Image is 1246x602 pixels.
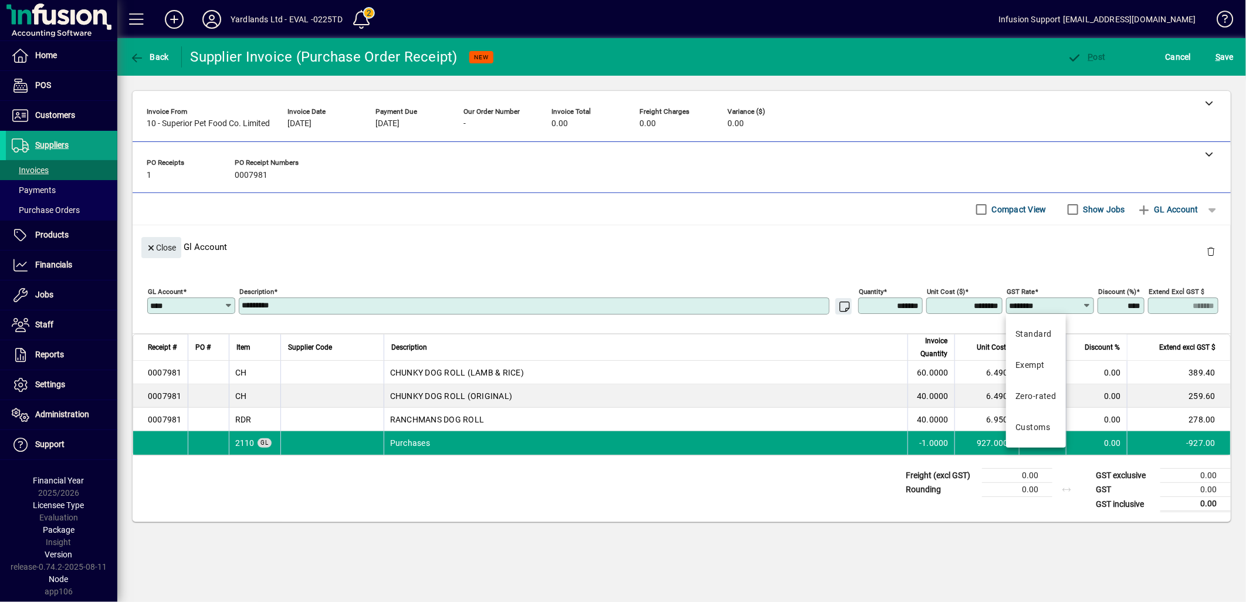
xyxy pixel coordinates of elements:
[35,230,69,239] span: Products
[1159,341,1215,354] span: Extend excl GST $
[1065,46,1109,67] button: Post
[927,288,965,296] mat-label: Unit Cost ($)
[49,574,69,584] span: Node
[6,430,117,459] a: Support
[1160,497,1231,512] td: 0.00
[1081,204,1125,215] label: Show Jobs
[133,225,1231,268] div: Gl Account
[1098,288,1136,296] mat-label: Discount (%)
[45,550,73,559] span: Version
[43,525,75,535] span: Package
[35,350,64,359] span: Reports
[1068,52,1106,62] span: ost
[908,431,954,455] td: -1.0000
[1208,2,1231,40] a: Knowledge Base
[288,341,332,354] span: Supplier Code
[1090,469,1160,483] td: GST exclusive
[155,9,193,30] button: Add
[727,119,744,128] span: 0.00
[908,384,954,408] td: 40.0000
[133,408,188,431] td: 0007981
[1066,408,1127,431] td: 0.00
[384,361,908,384] td: CHUNKY DOG ROLL (LAMB & RICE)
[193,9,231,30] button: Profile
[908,408,954,431] td: 40.0000
[6,101,117,130] a: Customers
[1213,46,1237,67] button: Save
[147,171,151,180] span: 1
[1006,412,1065,443] mat-option: Customs
[35,439,65,449] span: Support
[35,140,69,150] span: Suppliers
[859,288,883,296] mat-label: Quantity
[1160,483,1231,497] td: 0.00
[35,80,51,90] span: POS
[6,160,117,180] a: Invoices
[954,384,1019,408] td: 6.4900
[1015,390,1056,403] div: Zero-rated
[1088,52,1093,62] span: P
[1015,421,1050,434] div: Customs
[191,48,458,66] div: Supplier Invoice (Purchase Order Receipt)
[915,334,947,360] span: Invoice Quantity
[235,390,247,402] div: CH
[954,408,1019,431] td: 6.9500
[6,340,117,370] a: Reports
[1090,497,1160,512] td: GST inclusive
[1085,341,1120,354] span: Discount %
[287,119,311,128] span: [DATE]
[900,483,982,497] td: Rounding
[117,46,182,67] app-page-header-button: Back
[474,53,489,61] span: NEW
[1131,199,1204,220] button: GL Account
[1166,48,1191,66] span: Cancel
[147,119,270,128] span: 10 - Superior Pet Food Co. Limited
[391,341,427,354] span: Description
[1015,359,1045,371] div: Exempt
[1066,431,1127,455] td: 0.00
[900,469,982,483] td: Freight (excl GST)
[130,52,169,62] span: Back
[6,180,117,200] a: Payments
[235,171,268,180] span: 0007981
[12,185,56,195] span: Payments
[1066,361,1127,384] td: 0.00
[35,290,53,299] span: Jobs
[12,205,80,215] span: Purchase Orders
[1160,469,1231,483] td: 0.00
[954,431,1019,455] td: 927.0000
[384,384,908,408] td: CHUNKY DOG ROLL (ORIGINAL)
[1015,328,1052,340] div: Standard
[1090,483,1160,497] td: GST
[141,237,181,258] button: Close
[35,410,89,419] span: Administration
[1137,200,1198,219] span: GL Account
[982,469,1052,483] td: 0.00
[33,476,84,485] span: Financial Year
[148,288,183,296] mat-label: GL Account
[35,50,57,60] span: Home
[1197,246,1225,256] app-page-header-button: Delete
[235,437,255,449] span: Purchases
[1127,384,1230,408] td: 259.60
[1215,52,1220,62] span: S
[1215,48,1234,66] span: ave
[33,500,84,510] span: Licensee Type
[1066,384,1127,408] td: 0.00
[236,341,250,354] span: Item
[6,280,117,310] a: Jobs
[954,361,1019,384] td: 6.4900
[12,165,49,175] span: Invoices
[998,10,1196,29] div: Infusion Support [EMAIL_ADDRESS][DOMAIN_NAME]
[35,260,72,269] span: Financials
[127,46,172,67] button: Back
[133,361,188,384] td: 0007981
[1163,46,1194,67] button: Cancel
[6,41,117,70] a: Home
[235,367,247,378] div: CH
[1127,361,1230,384] td: 389.40
[977,341,1012,354] span: Unit Cost $
[6,310,117,340] a: Staff
[35,320,53,329] span: Staff
[6,221,117,250] a: Products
